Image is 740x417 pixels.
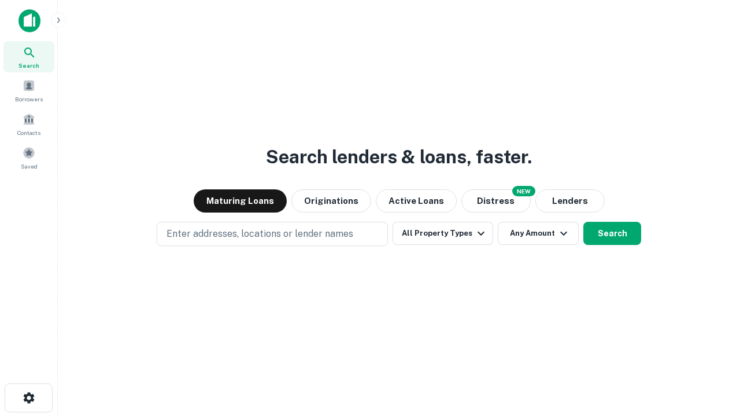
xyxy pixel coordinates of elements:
[166,227,353,241] p: Enter addresses, locations or lender names
[512,186,535,196] div: NEW
[498,222,579,245] button: Any Amount
[157,222,388,246] button: Enter addresses, locations or lender names
[682,324,740,380] iframe: Chat Widget
[3,41,54,72] a: Search
[3,108,54,140] a: Contacts
[291,189,371,213] button: Originations
[21,162,38,171] span: Saved
[15,94,43,104] span: Borrowers
[3,75,54,106] a: Borrowers
[194,189,287,213] button: Maturing Loans
[18,61,39,70] span: Search
[18,9,40,32] img: capitalize-icon.png
[266,143,532,171] h3: Search lenders & loans, faster.
[3,142,54,173] a: Saved
[583,222,641,245] button: Search
[461,189,531,213] button: Search distressed loans with lien and other non-mortgage details.
[535,189,605,213] button: Lenders
[17,128,40,137] span: Contacts
[376,189,457,213] button: Active Loans
[393,222,493,245] button: All Property Types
